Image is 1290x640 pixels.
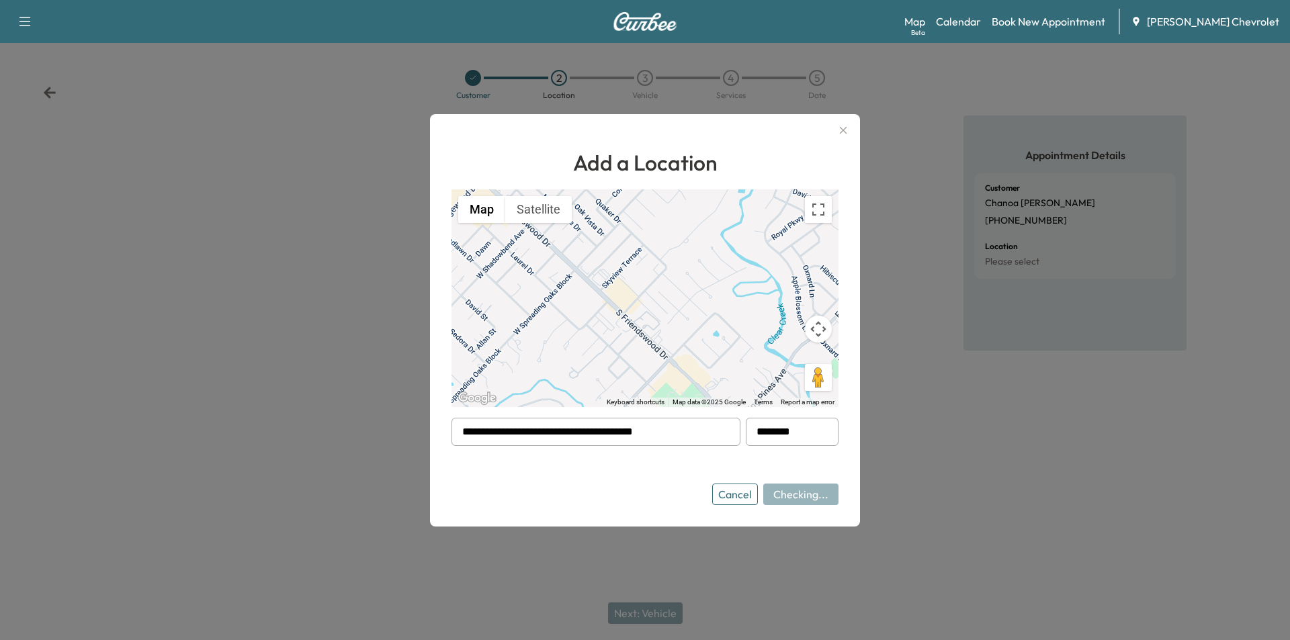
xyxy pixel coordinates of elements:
[505,196,572,223] button: Show satellite imagery
[936,13,981,30] a: Calendar
[712,484,758,505] button: Cancel
[754,398,773,406] a: Terms (opens in new tab)
[607,398,664,407] button: Keyboard shortcuts
[781,398,834,406] a: Report a map error
[455,390,499,407] img: Google
[455,390,499,407] a: Open this area in Google Maps (opens a new window)
[805,364,832,391] button: Drag Pegman onto the map to open Street View
[904,13,925,30] a: MapBeta
[673,398,746,406] span: Map data ©2025 Google
[1147,13,1279,30] span: [PERSON_NAME] Chevrolet
[992,13,1105,30] a: Book New Appointment
[451,146,838,179] h1: Add a Location
[805,316,832,342] button: Map camera controls
[613,12,677,31] img: Curbee Logo
[805,196,832,223] button: Toggle fullscreen view
[458,196,505,223] button: Show street map
[911,28,925,38] div: Beta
